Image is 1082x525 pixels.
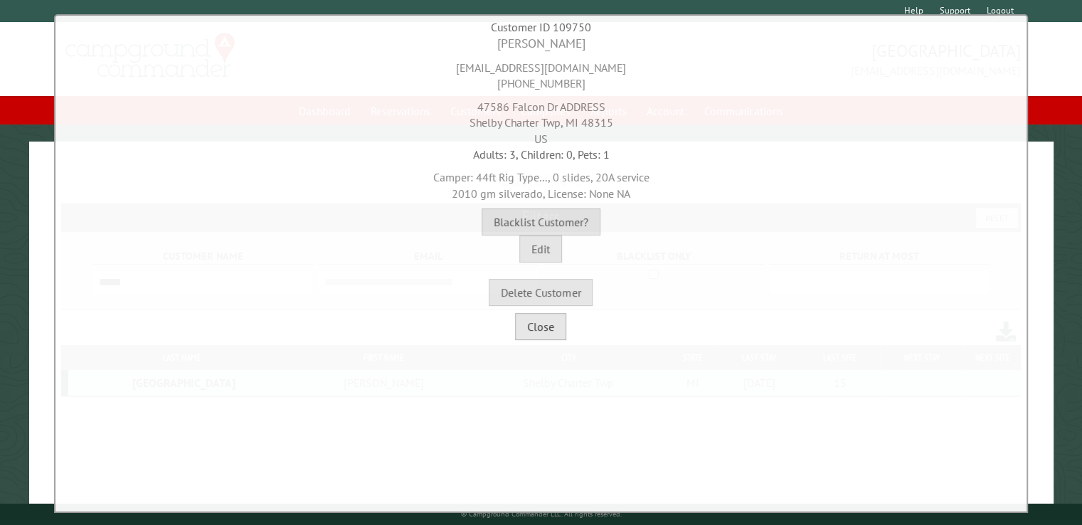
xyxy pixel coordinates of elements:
button: Edit [519,235,562,262]
button: Blacklist Customer? [482,208,600,235]
div: [PERSON_NAME] [59,35,1023,53]
div: 47586 Falcon Dr ADDRESS Shelby Charter Twp, MI 48315 US [59,92,1023,147]
button: Delete Customer [489,279,593,306]
div: Adults: 3, Children: 0, Pets: 1 [59,147,1023,162]
span: 2010 gm silverado, License: None NA [452,186,630,201]
div: Customer ID 109750 [59,19,1023,35]
button: Close [515,313,566,340]
div: [EMAIL_ADDRESS][DOMAIN_NAME] [PHONE_NUMBER] [59,53,1023,92]
small: © Campground Commander LLC. All rights reserved. [461,509,622,519]
div: Camper: 44ft Rig Type..., 0 slides, 20A service [59,162,1023,201]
